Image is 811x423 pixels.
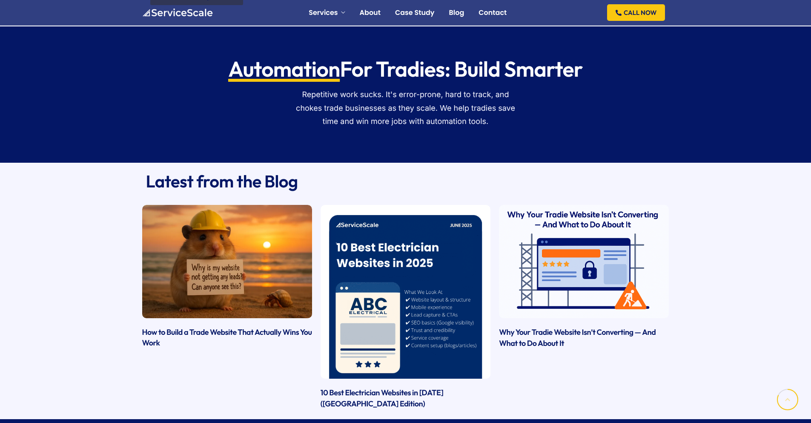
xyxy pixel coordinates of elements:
[479,9,507,16] a: Contact
[146,171,298,192] a: Latest from the Blog
[150,56,661,82] h1: For Tradies: Build Smarter
[395,9,435,16] a: Case Study
[360,9,381,16] a: About
[142,327,312,348] a: How to Build a Trade Website That Actually Wins You Work
[142,9,213,17] img: ServiceScale logo representing business automation for tradies
[321,388,444,409] a: 10 Best Electrician Websites in [DATE] ([GEOGRAPHIC_DATA] Edition)
[295,88,516,129] p: Repetitive work sucks. It's error-prone, hard to track, and chokes trade businesses as they scale...
[449,9,464,16] a: Blog
[607,4,665,21] a: CALL NOW
[228,56,340,82] span: Automation
[142,8,213,16] a: ServiceScale logo representing business automation for tradies
[624,9,656,16] span: CALL NOW
[309,9,345,16] a: Services
[499,327,656,348] a: Why Your Tradie Website Isn’t Converting — And What to Do About It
